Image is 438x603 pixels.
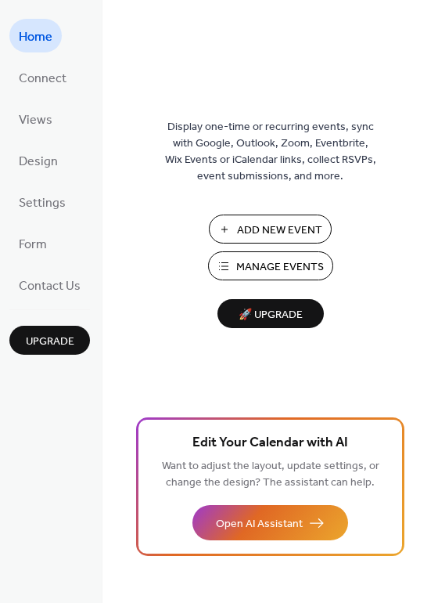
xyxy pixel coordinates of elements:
[9,268,90,301] a: Contact Us
[9,60,76,94] a: Connect
[192,505,348,540] button: Open AI Assistant
[216,516,303,533] span: Open AI Assistant
[209,215,332,244] button: Add New Event
[19,274,81,298] span: Contact Us
[9,102,62,135] a: Views
[9,226,56,260] a: Form
[19,150,58,174] span: Design
[26,334,74,350] span: Upgrade
[162,456,379,493] span: Want to adjust the layout, update settings, or change the design? The assistant can help.
[192,432,348,454] span: Edit Your Calendar with AI
[19,67,66,91] span: Connect
[237,222,322,239] span: Add New Event
[19,191,66,215] span: Settings
[165,119,376,185] span: Display one-time or recurring events, sync with Google, Outlook, Zoom, Eventbrite, Wix Events or ...
[9,143,67,177] a: Design
[19,25,52,49] span: Home
[19,233,47,257] span: Form
[227,305,314,326] span: 🚀 Upgrade
[9,19,62,52] a: Home
[9,185,75,218] a: Settings
[9,326,90,355] button: Upgrade
[236,259,324,276] span: Manage Events
[208,251,333,280] button: Manage Events
[217,299,324,328] button: 🚀 Upgrade
[19,108,52,132] span: Views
